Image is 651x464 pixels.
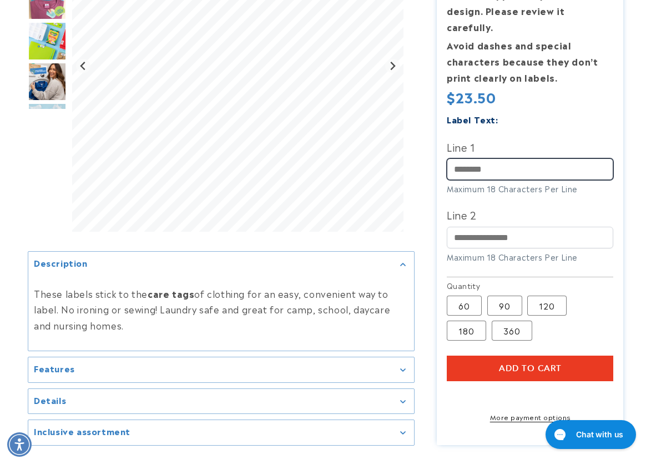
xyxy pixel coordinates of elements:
button: Previous slide [76,58,91,73]
img: Stick N' Wear® Labels - Label Land [28,62,67,101]
summary: Description [28,252,414,277]
label: 90 [487,296,522,316]
summary: Details [28,388,414,413]
summary: Features [28,357,414,382]
summary: Inclusive assortment [28,420,414,445]
h2: Inclusive assortment [34,426,130,437]
a: More payment options [447,412,614,422]
div: Maximum 18 Characters Per Line [447,251,614,263]
label: 180 [447,321,486,341]
span: $23.50 [447,88,496,106]
span: Add to cart [499,363,562,373]
button: Next slide [385,58,400,73]
label: Line 1 [447,138,614,156]
strong: care tags [148,287,194,300]
div: Go to slide 7 [28,103,67,142]
label: Label Text: [447,113,498,126]
button: Add to cart [447,356,614,381]
strong: Avoid dashes and special characters because they don’t print clearly on labels. [447,38,598,84]
iframe: Gorgias live chat messenger [540,416,640,453]
div: Accessibility Menu [7,432,32,457]
label: Line 2 [447,206,614,223]
h2: Details [34,394,66,405]
div: Maximum 18 Characters Per Line [447,183,614,194]
h2: Description [34,257,88,268]
p: These labels stick to the of clothing for an easy, convenient way to label. No ironing or sewing!... [34,286,408,333]
div: Go to slide 6 [28,62,67,101]
label: 120 [527,296,567,316]
label: 60 [447,296,482,316]
legend: Quantity [447,280,481,291]
h2: Features [34,363,75,374]
div: Go to slide 5 [28,22,67,61]
img: Stick N' Wear® Labels - Label Land [28,22,67,61]
img: Stick N' Wear® Labels - Label Land [28,103,67,142]
label: 360 [492,321,532,341]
